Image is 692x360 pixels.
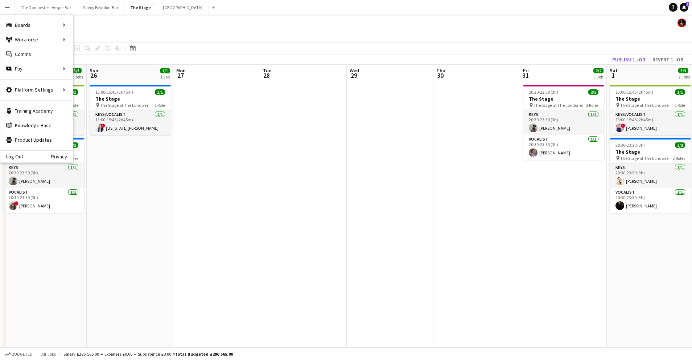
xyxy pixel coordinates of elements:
h3: The Stage [610,96,691,102]
a: Product Updates [0,133,73,147]
app-job-card: 20:30-23:30 (3h)2/2The Stage The Stage at The Londoner2 RolesKeys1/120:30-23:30 (3h)[PERSON_NAME]... [610,138,691,213]
span: 13:00-15:45 (2h45m) [615,89,653,95]
app-card-role: Keys/Vocalist1/113:00-15:45 (2h45m)![US_STATE][PERSON_NAME] [90,110,171,135]
div: Salary £286 565.00 + Expenses £0.00 + Subsistence £0.00 = [63,351,233,357]
span: 3/3 [678,68,688,73]
span: 2/2 [675,142,685,148]
span: The Stage at The Londoner [620,155,670,161]
span: 1 [609,71,618,80]
span: Total Budgeted £286 565.00 [175,351,233,357]
a: Training Academy [0,104,73,118]
span: 1 Role [155,102,165,108]
app-card-role: Keys1/120:30-23:30 (3h)[PERSON_NAME] [3,163,84,188]
app-card-role: Vocalist1/120:30-23:30 (3h)![PERSON_NAME] [3,188,84,213]
span: Tue [263,67,271,74]
app-card-role: Vocalist1/120:30-23:30 (3h)[PERSON_NAME] [610,188,691,213]
div: 2 Jobs [679,74,690,80]
span: The Stage at The Londoner [100,102,150,108]
h3: The Stage [610,149,691,155]
span: 13:00-15:45 (2h45m) [95,89,133,95]
app-card-role: Keys/Vocalist1/113:00-15:45 (2h45m)![PERSON_NAME] [610,110,691,135]
span: Budgeted [12,352,33,357]
span: Sat [610,67,618,74]
span: 20:30-23:30 (3h) [529,89,558,95]
span: 31 [522,71,529,80]
span: ! [101,124,105,128]
span: 2 Roles [586,102,598,108]
span: 3/3 [71,68,82,73]
a: Knowledge Base [0,118,73,133]
span: The Stage at The Londoner [620,102,670,108]
span: 26 [88,71,98,80]
span: 1/1 [675,89,685,95]
div: 1 Job [160,74,170,80]
app-job-card: 13:00-15:45 (2h45m)1/1The Stage The Stage at The Londoner1 RoleKeys/Vocalist1/113:00-15:45 (2h45m... [610,85,691,135]
span: 1 [686,2,689,7]
div: Pay [0,61,73,76]
span: The Stage at The Londoner [534,102,583,108]
div: Boards [0,18,73,32]
span: 29 [349,71,359,80]
div: Platform Settings [0,82,73,97]
a: Log Out [0,154,23,159]
button: Budgeted [4,350,34,358]
span: 2 Roles [673,155,685,161]
button: The Stage [124,0,157,15]
span: 1/1 [155,89,165,95]
app-card-role: Keys1/120:30-23:30 (3h)[PERSON_NAME] [610,163,691,188]
app-card-role: Vocalist1/120:30-23:30 (3h)[PERSON_NAME] [523,135,604,160]
a: Privacy [51,154,73,159]
span: 27 [175,71,186,80]
button: Publish 1 job [609,55,648,64]
button: [GEOGRAPHIC_DATA] [157,0,209,15]
span: Fri [523,67,529,74]
button: Savoy Beaufort Bar [77,0,124,15]
div: Workforce [0,32,73,47]
span: 20:30-23:30 (3h) [615,142,645,148]
app-job-card: 13:00-15:45 (2h45m)1/1The Stage The Stage at The Londoner1 RoleKeys/Vocalist1/113:00-15:45 (2h45m... [90,85,171,135]
span: Thu [436,67,445,74]
span: Wed [350,67,359,74]
button: Revert 1 job [650,55,686,64]
span: 1/1 [160,68,170,73]
span: 1 Role [675,102,685,108]
a: 1 [680,3,688,12]
span: 28 [262,71,271,80]
span: Mon [176,67,186,74]
span: All jobs [40,351,57,357]
app-job-card: 20:30-23:30 (3h)2/2The Stage The Stage at The Londoner2 RolesKeys1/120:30-23:30 (3h)[PERSON_NAME]... [523,85,604,160]
h3: The Stage [523,96,604,102]
div: 2 Jobs [72,74,83,80]
span: Sun [90,67,98,74]
span: 2/2 [593,68,604,73]
span: ! [621,124,625,128]
app-user-avatar: Helena Debono [677,19,686,27]
span: 2/2 [588,89,598,95]
a: Comms [0,47,73,61]
button: The Dorchester - Vesper Bar [15,0,77,15]
h3: The Stage [90,96,171,102]
span: ! [14,201,18,206]
app-card-role: Keys1/120:30-23:30 (3h)[PERSON_NAME] [523,110,604,135]
app-job-card: 20:30-23:30 (3h)2/2The Stage The Stage at The Londoner2 RolesKeys1/120:30-23:30 (3h)[PERSON_NAME]... [3,138,84,213]
div: 1 Job [594,74,603,80]
span: 30 [435,71,445,80]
